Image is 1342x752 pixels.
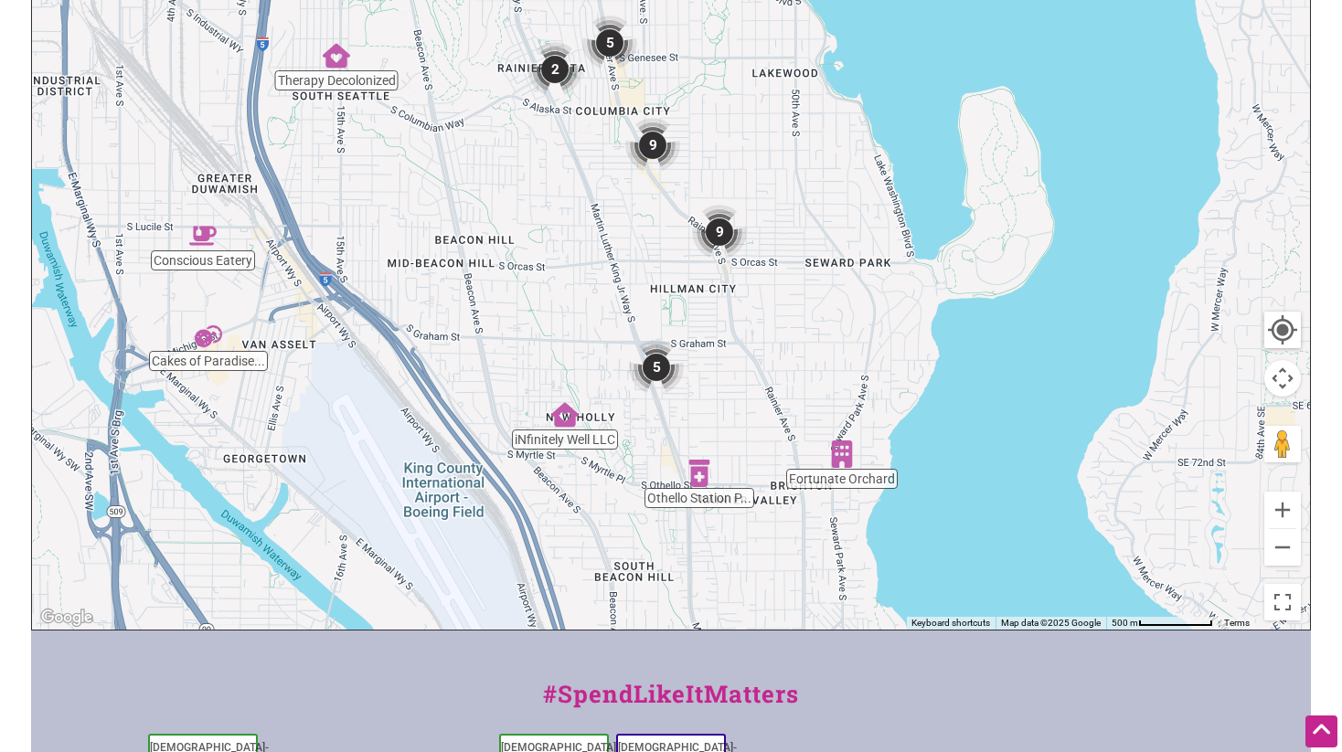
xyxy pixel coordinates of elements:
[1264,312,1301,348] button: Your Location
[1001,618,1101,628] span: Map data ©2025 Google
[911,617,990,630] button: Keyboard shortcuts
[1305,715,1337,747] div: Scroll Back to Top
[1264,529,1301,566] button: Zoom out
[37,606,97,630] img: Google
[37,606,97,630] a: Open this area in Google Maps (opens a new window)
[629,340,684,395] div: 5
[1112,618,1138,628] span: 500 m
[828,440,856,468] div: Fortunate Orchard
[527,42,582,97] div: 2
[625,118,680,173] div: 9
[692,205,747,259] div: 9
[31,676,1311,730] div: #SpendLikeItMatters
[189,222,217,249] div: Conscious Eatery
[686,460,713,487] div: Othello Station Pharmacy
[582,16,637,70] div: 5
[195,323,222,350] div: Cakes of Paradise Bakery
[1263,583,1302,621] button: Toggle fullscreen view
[1106,617,1219,630] button: Map Scale: 500 m per 78 pixels
[1264,492,1301,528] button: Zoom in
[1224,618,1250,628] a: Terms (opens in new tab)
[1264,426,1301,462] button: Drag Pegman onto the map to open Street View
[551,401,579,429] div: iNfinitely Well LLC
[1264,360,1301,397] button: Map camera controls
[323,42,350,69] div: Therapy Decolonized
